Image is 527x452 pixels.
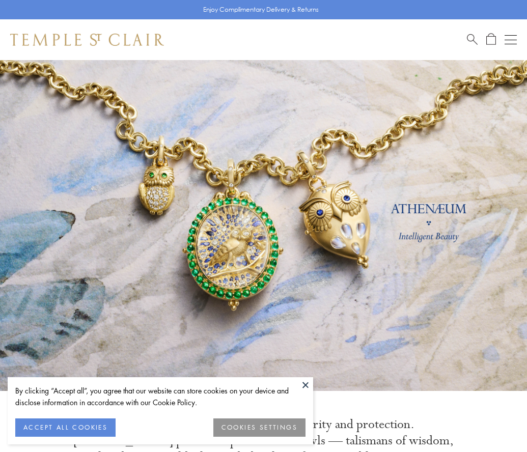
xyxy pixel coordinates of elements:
[486,33,496,46] a: Open Shopping Bag
[203,5,319,15] p: Enjoy Complimentary Delivery & Returns
[15,385,306,408] div: By clicking “Accept all”, you agree that our website can store cookies on your device and disclos...
[505,34,517,46] button: Open navigation
[15,418,116,437] button: ACCEPT ALL COOKIES
[213,418,306,437] button: COOKIES SETTINGS
[10,34,164,46] img: Temple St. Clair
[467,33,478,46] a: Search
